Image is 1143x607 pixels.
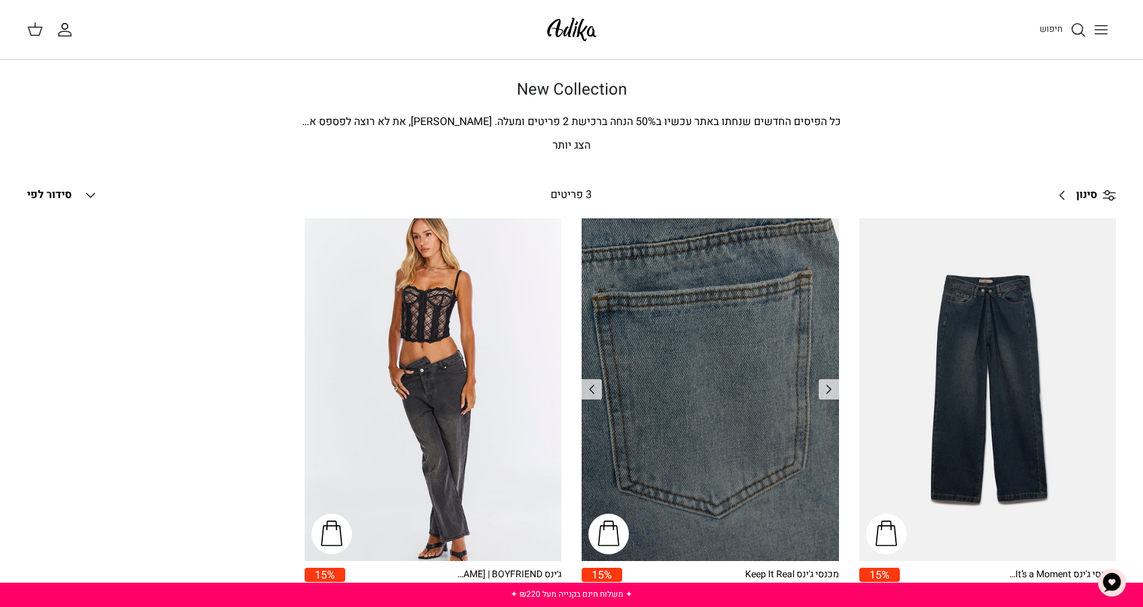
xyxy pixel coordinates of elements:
p: הצג יותר [99,137,1044,155]
div: מכנסי ג'ינס It’s a Moment גזרה רחבה | BAGGY [1008,568,1116,582]
button: צ'אט [1092,562,1132,603]
span: כל הפיסים החדשים שנחתו באתר עכשיו ב50% הנחה ברכישת 2 פריטים ומעלה. [PERSON_NAME], את לא רוצה לפספ... [302,114,841,147]
a: חיפוש [1040,22,1086,38]
a: ג׳ינס All Or Nothing קריס-קרוס | BOYFRIEND [305,218,562,561]
a: 15% [582,568,622,597]
span: 169.90 ₪ [799,582,839,597]
a: ✦ משלוח חינם בקנייה מעל ₪220 ✦ [511,588,632,600]
a: Previous [819,379,839,399]
img: Adika IL [543,14,601,45]
a: מכנסי ג'ינס It’s a Moment גזרה רחבה | BAGGY 195.40 ₪ 229.90 ₪ [900,568,1117,597]
span: 199.90 ₪ [754,582,794,597]
span: סידור לפי [27,187,72,203]
span: חיפוש [1040,22,1063,35]
div: מכנסי ג'ינס Keep It Real [731,568,839,582]
button: Toggle menu [1086,15,1116,45]
span: 195.40 ₪ [1076,582,1116,597]
button: סידור לפי [27,180,99,210]
h1: New Collection [99,80,1044,100]
a: החשבון שלי [57,22,78,38]
span: 229.90 ₪ [1031,582,1071,597]
a: 15% [305,568,345,597]
a: ג׳ינס All Or Nothing [PERSON_NAME] | BOYFRIEND 186.90 ₪ 219.90 ₪ [345,568,562,597]
span: 186.90 ₪ [522,582,561,597]
span: 15% [582,568,622,582]
a: מכנסי ג'ינס Keep It Real 169.90 ₪ 199.90 ₪ [622,568,839,597]
div: ג׳ינס All Or Nothing [PERSON_NAME] | BOYFRIEND [453,568,561,582]
span: 15% [305,568,345,582]
a: מכנסי ג'ינס It’s a Moment גזרה רחבה | BAGGY [859,218,1117,561]
a: מכנסי ג'ינס Keep It Real [582,218,839,561]
div: 3 פריטים [446,187,696,204]
span: 15% [859,568,900,582]
a: 15% [859,568,900,597]
span: 219.90 ₪ [476,582,516,597]
a: סינון [1049,179,1116,212]
span: סינון [1076,187,1097,204]
a: Previous [582,379,602,399]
